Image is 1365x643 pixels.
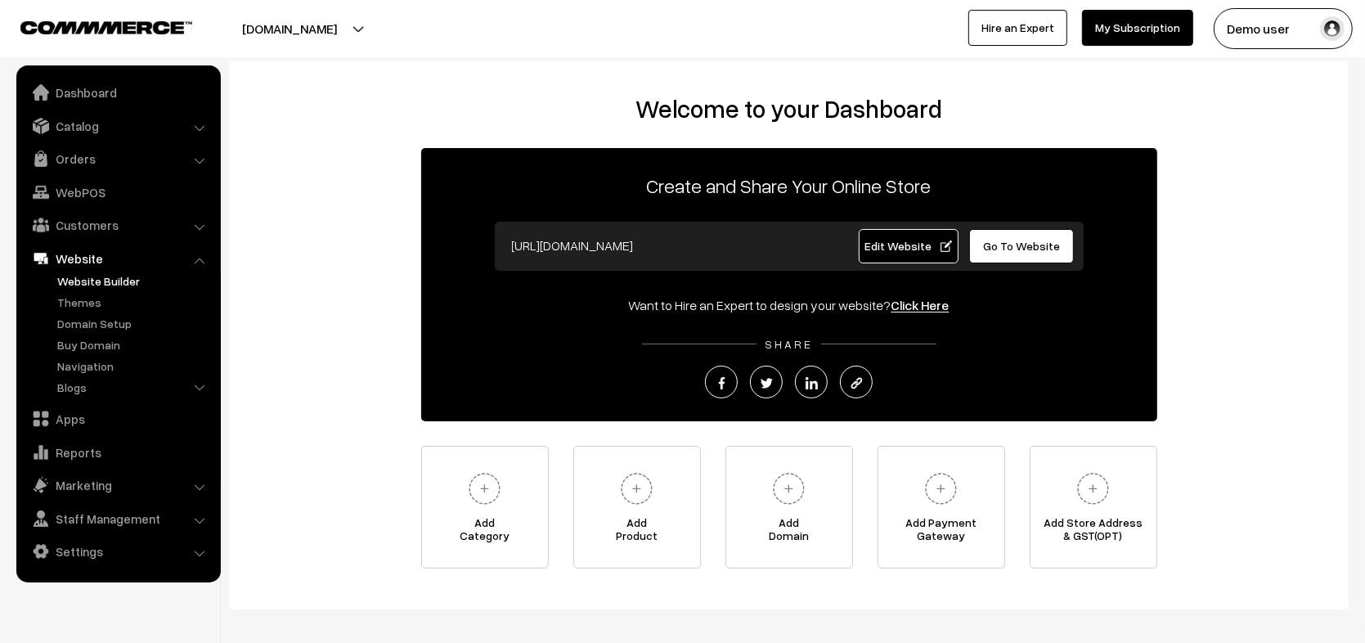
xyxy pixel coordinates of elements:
[614,466,659,511] img: plus.svg
[20,21,192,34] img: COMMMERCE
[53,272,215,290] a: Website Builder
[421,171,1157,200] p: Create and Share Your Online Store
[20,470,215,500] a: Marketing
[20,111,215,141] a: Catalog
[53,357,215,375] a: Navigation
[969,229,1075,263] a: Go To Website
[983,239,1060,253] span: Go To Website
[20,210,215,240] a: Customers
[891,297,950,313] a: Click Here
[1030,446,1157,569] a: Add Store Address& GST(OPT)
[20,438,215,467] a: Reports
[53,336,215,353] a: Buy Domain
[766,466,811,511] img: plus.svg
[574,516,700,549] span: Add Product
[421,446,549,569] a: AddCategory
[725,446,853,569] a: AddDomain
[1030,516,1156,549] span: Add Store Address & GST(OPT)
[1320,16,1345,41] img: user
[1071,466,1116,511] img: plus.svg
[918,466,963,511] img: plus.svg
[968,10,1067,46] a: Hire an Expert
[462,466,507,511] img: plus.svg
[421,295,1157,315] div: Want to Hire an Expert to design your website?
[878,446,1005,569] a: Add PaymentGateway
[573,446,701,569] a: AddProduct
[20,16,164,36] a: COMMMERCE
[422,516,548,549] span: Add Category
[185,8,394,49] button: [DOMAIN_NAME]
[20,537,215,566] a: Settings
[20,178,215,207] a: WebPOS
[859,229,959,263] a: Edit Website
[20,78,215,107] a: Dashboard
[53,294,215,311] a: Themes
[1214,8,1353,49] button: Demo user
[20,244,215,273] a: Website
[53,315,215,332] a: Domain Setup
[1082,10,1193,46] a: My Subscription
[864,239,952,253] span: Edit Website
[878,516,1004,549] span: Add Payment Gateway
[20,404,215,434] a: Apps
[757,337,821,351] span: SHARE
[245,94,1332,124] h2: Welcome to your Dashboard
[20,504,215,533] a: Staff Management
[20,144,215,173] a: Orders
[53,379,215,396] a: Blogs
[726,516,852,549] span: Add Domain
